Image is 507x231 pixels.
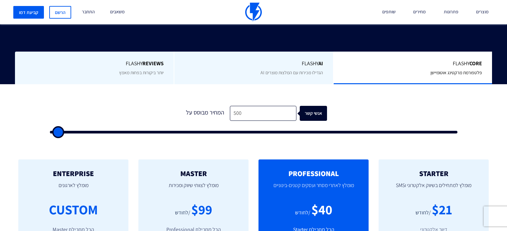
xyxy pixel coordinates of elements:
[191,200,212,219] div: $99
[344,60,482,68] span: Flashy
[260,70,323,76] span: הגדילו מכירות עם המלצות מוצרים AI
[295,209,310,217] div: /לחודש
[49,6,71,19] a: הרשם
[389,169,479,177] h2: STARTER
[28,177,118,200] p: מומלץ לארגונים
[389,177,479,200] p: מומלץ למתחילים בשיווק אלקטרוני וSMS
[268,177,359,200] p: מומלץ לאתרי מסחר ועסקים קטנים-בינוניים
[306,106,333,121] div: אנשי קשר
[268,169,359,177] h2: PROFESSIONAL
[311,200,332,219] div: $40
[430,70,482,76] span: פלטפורמת מרקטינג אוטומיישן
[148,169,239,177] h2: MASTER
[142,60,164,67] b: REVIEWS
[13,6,44,19] a: קביעת דמו
[432,200,452,219] div: $21
[469,60,482,67] b: Core
[119,70,164,76] span: יותר ביקורות בפחות מאמץ
[180,106,230,121] div: המחיר מבוסס על
[175,209,190,217] div: /לחודש
[148,177,239,200] p: מומלץ לצוותי שיווק ומכירות
[318,60,323,67] b: AI
[25,60,164,68] span: Flashy
[28,169,118,177] h2: ENTERPRISE
[184,60,323,68] span: Flashy
[416,209,431,217] div: /לחודש
[49,200,98,219] div: CUSTOM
